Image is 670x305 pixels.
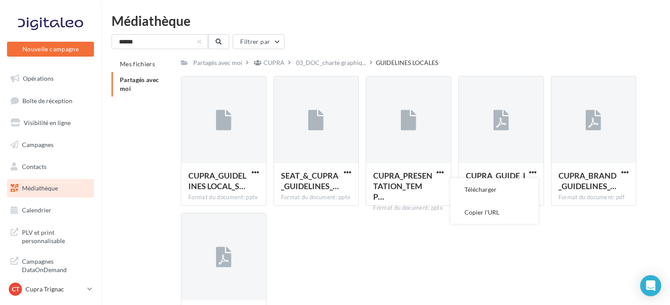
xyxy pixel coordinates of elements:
[22,226,90,245] span: PLV et print personnalisable
[233,34,285,49] button: Filtrer par
[5,114,96,132] a: Visibilité en ligne
[5,252,96,278] a: Campagnes DataOnDemand
[112,14,659,27] div: Médiathèque
[5,223,96,249] a: PLV et print personnalisable
[22,255,90,274] span: Campagnes DataOnDemand
[5,158,96,176] a: Contacts
[450,201,538,224] button: Copier l'URL
[120,76,159,92] span: Partagés avec moi
[281,194,352,201] div: Format du document: pptx
[640,275,661,296] div: Open Intercom Messenger
[120,60,155,68] span: Mes fichiers
[450,178,538,201] button: Télécharger
[296,58,366,67] span: 03_DOC_charte graphiq...
[558,194,629,201] div: Format du document: pdf
[5,69,96,88] a: Opérations
[5,136,96,154] a: Campagnes
[5,201,96,219] a: Calendrier
[376,58,438,67] div: GUIDELINES LOCALES
[5,179,96,197] a: Médiathèque
[23,75,54,82] span: Opérations
[373,204,444,212] div: Format du document: pptx
[22,141,54,148] span: Campagnes
[22,206,51,214] span: Calendrier
[22,97,72,104] span: Boîte de réception
[373,171,432,201] span: CUPRA_PRESENTATION_TEMPLATE_2024
[188,171,246,191] span: CUPRA_GUIDELINES LOCAL_SOME_06.2025
[7,42,94,57] button: Nouvelle campagne
[188,194,259,201] div: Format du document: pptx
[193,58,242,67] div: Partagés avec moi
[24,119,71,126] span: Visibilité en ligne
[263,58,285,67] div: CUPRA
[25,285,84,294] p: Cupra Trignac
[22,162,47,170] span: Contacts
[7,281,94,298] a: CT Cupra Trignac
[558,171,616,191] span: CUPRA_BRAND_GUIDELINES_JANUARY2024
[12,285,19,294] span: CT
[281,171,339,191] span: SEAT_&_CUPRA_GUIDELINES_JPO_2025
[466,171,526,191] span: CUPRA_GUIDE_ID_VISUELLE_FR_2024
[5,91,96,110] a: Boîte de réception
[22,184,58,192] span: Médiathèque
